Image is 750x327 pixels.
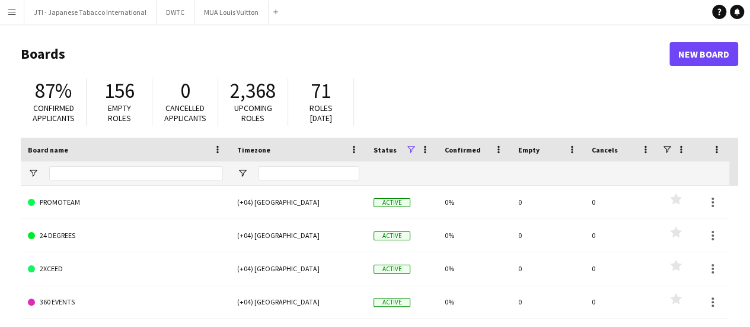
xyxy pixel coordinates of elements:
[230,186,366,218] div: (+04) [GEOGRAPHIC_DATA]
[511,219,585,252] div: 0
[374,198,410,207] span: Active
[180,78,190,104] span: 0
[374,231,410,240] span: Active
[438,252,511,285] div: 0%
[585,285,658,318] div: 0
[21,45,669,63] h1: Boards
[258,166,359,180] input: Timezone Filter Input
[49,166,223,180] input: Board name Filter Input
[438,285,511,318] div: 0%
[234,103,272,123] span: Upcoming roles
[230,252,366,285] div: (+04) [GEOGRAPHIC_DATA]
[592,145,618,154] span: Cancels
[374,145,397,154] span: Status
[438,219,511,252] div: 0%
[511,186,585,218] div: 0
[585,219,658,252] div: 0
[669,42,738,66] a: New Board
[309,103,333,123] span: Roles [DATE]
[24,1,157,24] button: JTI - Japanese Tabacco International
[230,78,276,104] span: 2,368
[438,186,511,218] div: 0%
[33,103,75,123] span: Confirmed applicants
[28,252,223,285] a: 2XCEED
[194,1,269,24] button: MUA Louis Vuitton
[374,265,410,274] span: Active
[511,252,585,285] div: 0
[585,186,658,218] div: 0
[164,103,206,123] span: Cancelled applicants
[104,78,135,104] span: 156
[374,298,410,307] span: Active
[511,285,585,318] div: 0
[108,103,131,123] span: Empty roles
[28,168,39,179] button: Open Filter Menu
[157,1,194,24] button: DWTC
[518,145,540,154] span: Empty
[35,78,72,104] span: 87%
[585,252,658,285] div: 0
[28,145,68,154] span: Board name
[28,219,223,252] a: 24 DEGREES
[311,78,331,104] span: 71
[230,219,366,252] div: (+04) [GEOGRAPHIC_DATA]
[28,285,223,319] a: 360 EVENTS
[237,145,270,154] span: Timezone
[237,168,248,179] button: Open Filter Menu
[230,285,366,318] div: (+04) [GEOGRAPHIC_DATA]
[445,145,481,154] span: Confirmed
[28,186,223,219] a: PROMOTEAM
